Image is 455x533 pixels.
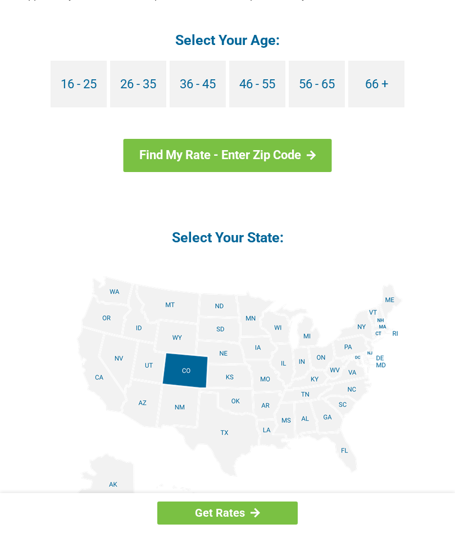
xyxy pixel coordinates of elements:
[22,228,433,247] h4: Select Your State:
[348,61,404,107] a: 66 +
[157,502,298,525] a: Get Rates
[51,61,107,107] a: 16 - 25
[124,139,332,171] a: Find My Rate - Enter Zip Code
[170,61,226,107] a: 36 - 45
[52,276,403,530] img: states
[289,61,345,107] a: 56 - 65
[110,61,166,107] a: 26 - 35
[229,61,285,107] a: 46 - 55
[22,31,433,49] h4: Select Your Age:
